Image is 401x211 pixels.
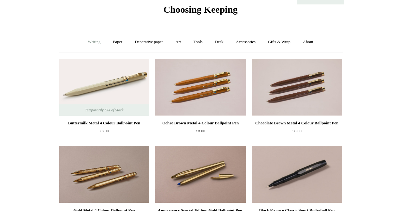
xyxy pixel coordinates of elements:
span: Choosing Keeping [163,4,237,15]
a: About [297,34,319,50]
a: Decorative paper [129,34,169,50]
a: Art [170,34,187,50]
a: Buttermilk Metal 4 Colour Ballpoint Pen £8.00 [59,119,149,145]
a: Chocolate Brown Metal 4 Colour Ballpoint Pen Chocolate Brown Metal 4 Colour Ballpoint Pen [252,59,342,116]
span: Temporarily Out of Stock [79,104,130,116]
span: £8.00 [100,129,109,133]
div: Chocolate Brown Metal 4 Colour Ballpoint Pen [253,119,340,127]
a: Paper [107,34,128,50]
a: Buttermilk Metal 4 Colour Ballpoint Pen Buttermilk Metal 4 Colour Ballpoint Pen Temporarily Out o... [59,59,149,116]
span: £8.00 [292,129,301,133]
img: Gold Metal 4 Colour Ballpoint Pen [59,146,149,203]
img: Anniversary Special Edition Gold Ballpoint Pen, Blue Ink [155,146,245,203]
a: Accessories [230,34,261,50]
div: Ochre Brown Metal 4 Colour Ballpoint Pen [157,119,244,127]
a: Ochre Brown Metal 4 Colour Ballpoint Pen Ochre Brown Metal 4 Colour Ballpoint Pen [155,59,245,116]
img: Chocolate Brown Metal 4 Colour Ballpoint Pen [252,59,342,116]
img: Buttermilk Metal 4 Colour Ballpoint Pen [59,59,149,116]
img: Ochre Brown Metal 4 Colour Ballpoint Pen [155,59,245,116]
a: Chocolate Brown Metal 4 Colour Ballpoint Pen £8.00 [252,119,342,145]
a: Tools [188,34,208,50]
a: Anniversary Special Edition Gold Ballpoint Pen, Blue Ink Anniversary Special Edition Gold Ballpoi... [155,146,245,203]
a: Writing [82,34,106,50]
a: Gifts & Wrap [262,34,296,50]
img: Black Kaweco Classic Sport Rollerball Pen [252,146,342,203]
a: Choosing Keeping [163,9,237,14]
a: Desk [209,34,229,50]
span: £8.00 [196,129,205,133]
a: Black Kaweco Classic Sport Rollerball Pen Black Kaweco Classic Sport Rollerball Pen [252,146,342,203]
a: Ochre Brown Metal 4 Colour Ballpoint Pen £8.00 [155,119,245,145]
div: Buttermilk Metal 4 Colour Ballpoint Pen [61,119,148,127]
a: Gold Metal 4 Colour Ballpoint Pen Gold Metal 4 Colour Ballpoint Pen [59,146,149,203]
